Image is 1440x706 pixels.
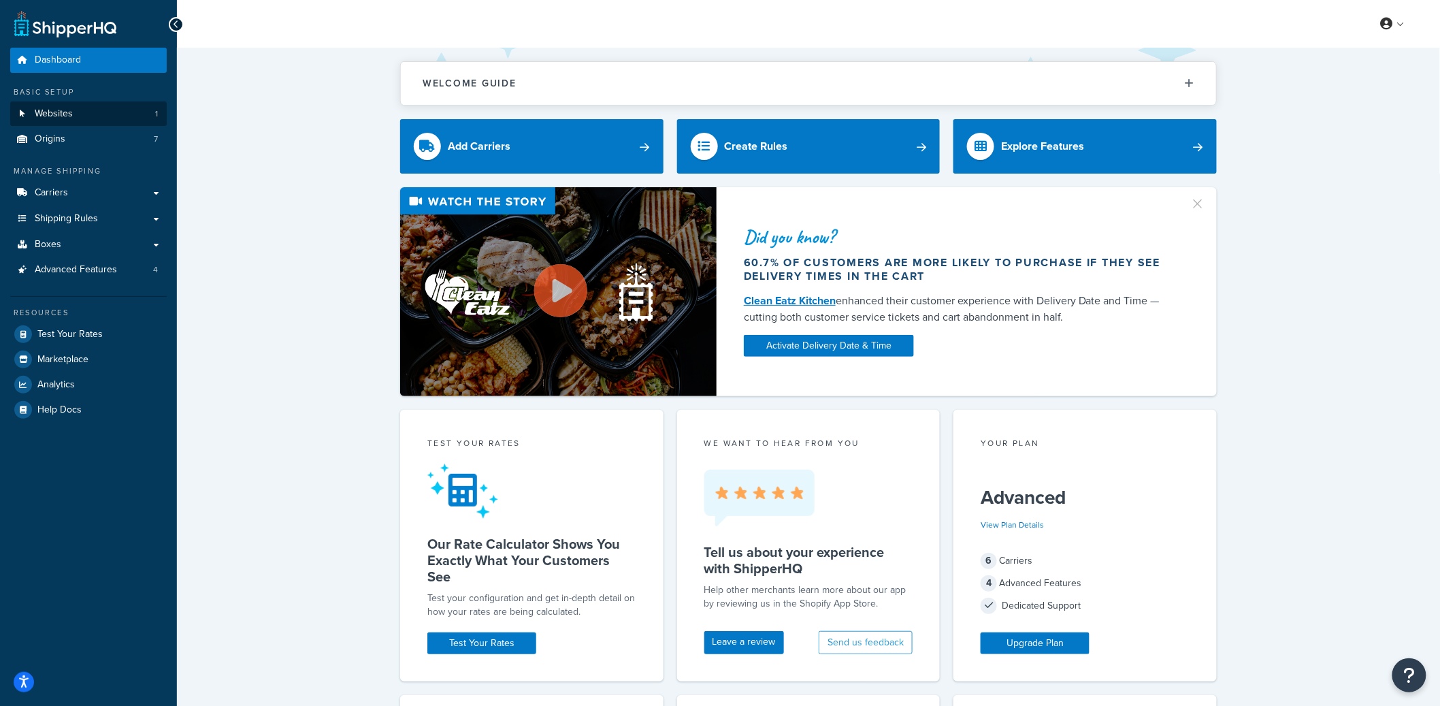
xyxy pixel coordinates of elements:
[10,48,167,73] a: Dashboard
[981,437,1190,453] div: Your Plan
[155,108,158,120] span: 1
[725,137,788,156] div: Create Rules
[37,379,75,391] span: Analytics
[10,127,167,152] li: Origins
[981,519,1044,531] a: View Plan Details
[10,257,167,283] li: Advanced Features
[744,293,836,308] a: Clean Eatz Kitchen
[10,180,167,206] a: Carriers
[704,437,913,449] p: we want to hear from you
[981,575,997,592] span: 4
[35,187,68,199] span: Carriers
[427,536,636,585] h5: Our Rate Calculator Shows You Exactly What Your Customers See
[400,187,717,396] img: Video thumbnail
[35,54,81,66] span: Dashboard
[10,86,167,98] div: Basic Setup
[10,206,167,231] a: Shipping Rules
[981,551,1190,571] div: Carriers
[10,101,167,127] li: Websites
[10,232,167,257] a: Boxes
[10,307,167,319] div: Resources
[981,553,997,569] span: 6
[37,354,88,366] span: Marketplace
[704,544,913,577] h5: Tell us about your experience with ShipperHQ
[981,574,1190,593] div: Advanced Features
[1001,137,1084,156] div: Explore Features
[819,631,913,654] button: Send us feedback
[981,632,1090,654] a: Upgrade Plan
[10,347,167,372] a: Marketplace
[981,487,1190,509] h5: Advanced
[35,133,65,145] span: Origins
[35,108,73,120] span: Websites
[10,398,167,422] a: Help Docs
[427,592,636,619] div: Test your configuration and get in-depth detail on how your rates are being calculated.
[744,227,1174,246] div: Did you know?
[37,404,82,416] span: Help Docs
[448,137,510,156] div: Add Carriers
[10,322,167,347] a: Test Your Rates
[744,256,1174,283] div: 60.7% of customers are more likely to purchase if they see delivery times in the cart
[427,437,636,453] div: Test your rates
[744,293,1174,325] div: enhanced their customer experience with Delivery Date and Time — cutting both customer service ti...
[401,62,1216,105] button: Welcome Guide
[10,127,167,152] a: Origins7
[427,632,536,654] a: Test Your Rates
[10,372,167,397] a: Analytics
[10,101,167,127] a: Websites1
[981,596,1190,615] div: Dedicated Support
[677,119,940,174] a: Create Rules
[953,119,1217,174] a: Explore Features
[744,335,914,357] a: Activate Delivery Date & Time
[35,239,61,251] span: Boxes
[400,119,664,174] a: Add Carriers
[1392,658,1426,692] button: Open Resource Center
[704,631,784,654] a: Leave a review
[10,165,167,177] div: Manage Shipping
[35,264,117,276] span: Advanced Features
[37,329,103,340] span: Test Your Rates
[10,257,167,283] a: Advanced Features4
[704,583,913,611] p: Help other merchants learn more about our app by reviewing us in the Shopify App Store.
[154,133,158,145] span: 7
[153,264,158,276] span: 4
[35,213,98,225] span: Shipping Rules
[423,78,517,89] h2: Welcome Guide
